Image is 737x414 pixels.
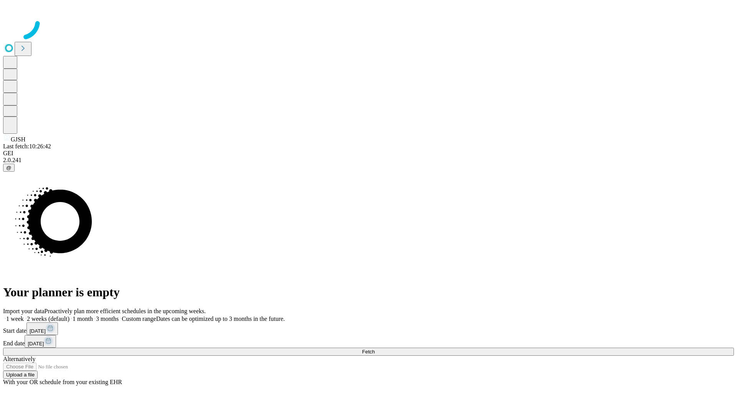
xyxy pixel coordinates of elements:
[3,308,45,314] span: Import your data
[73,315,93,322] span: 1 month
[3,348,734,356] button: Fetch
[25,335,56,348] button: [DATE]
[3,322,734,335] div: Start date
[26,322,58,335] button: [DATE]
[6,315,24,322] span: 1 week
[27,315,69,322] span: 2 weeks (default)
[30,328,46,334] span: [DATE]
[3,371,38,379] button: Upload a file
[3,285,734,299] h1: Your planner is empty
[362,349,375,355] span: Fetch
[6,165,12,171] span: @
[3,150,734,157] div: GEI
[122,315,156,322] span: Custom range
[28,341,44,347] span: [DATE]
[96,315,119,322] span: 3 months
[3,157,734,164] div: 2.0.241
[3,164,15,172] button: @
[156,315,285,322] span: Dates can be optimized up to 3 months in the future.
[11,136,25,143] span: GJSH
[3,143,51,149] span: Last fetch: 10:26:42
[3,356,35,362] span: Alternatively
[3,335,734,348] div: End date
[3,379,122,385] span: With your OR schedule from your existing EHR
[45,308,206,314] span: Proactively plan more efficient schedules in the upcoming weeks.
